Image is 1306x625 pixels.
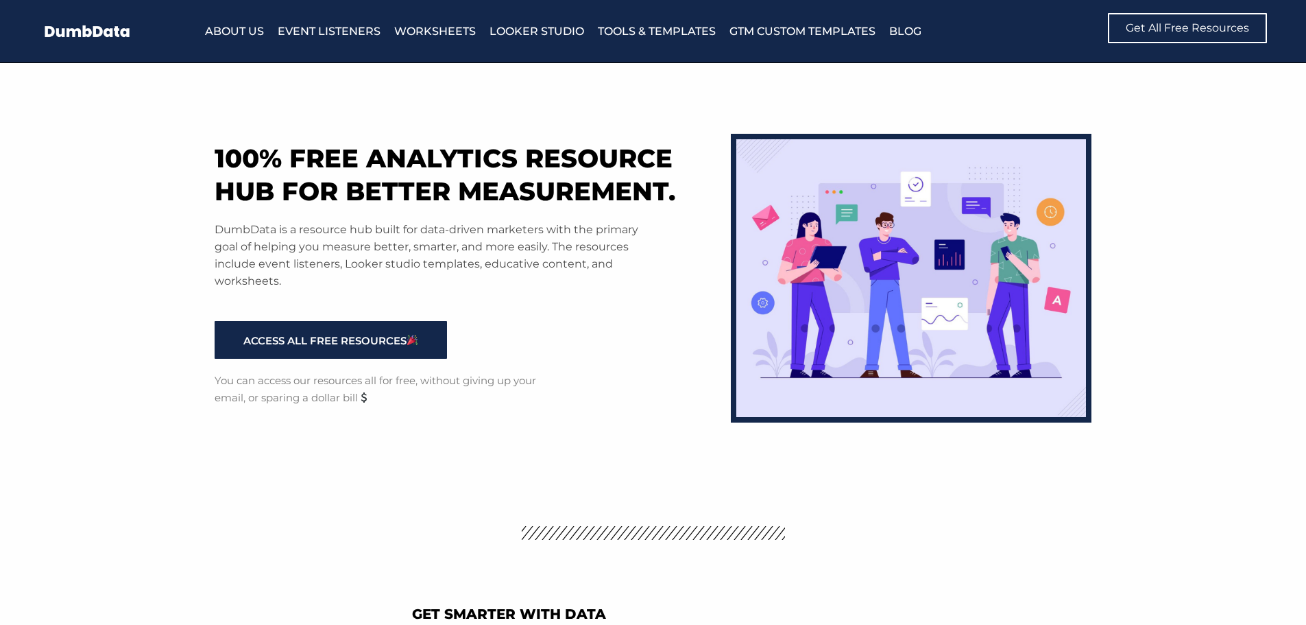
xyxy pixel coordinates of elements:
img: 🎉 [407,335,418,345]
a: ACCESS ALL FREE RESOURCES🎉 [215,321,447,359]
nav: Menu [205,22,1019,41]
span: Get All Free Resources [1126,23,1249,34]
p: You can access our resources all for free, without giving up your email, or sparing a dollar bill [215,373,557,407]
img: 💲 [359,392,369,403]
a: Get All Free Resources [1108,13,1267,43]
a: Looker Studio [489,22,584,41]
h1: 100% free analytics resource hub for better measurement. [215,142,717,208]
span: ACCESS ALL FREE RESOURCES [243,335,418,346]
p: DumbData is a resource hub built for data-driven marketers with the primary goal of helping you m... [215,222,649,290]
h2: Get Smarter With Data [412,605,894,623]
a: GTM Custom Templates [729,22,875,41]
a: Worksheets [394,22,476,41]
a: Tools & Templates [598,22,716,41]
a: About Us [205,22,264,41]
a: Blog [889,22,921,41]
a: Event Listeners [278,22,380,41]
